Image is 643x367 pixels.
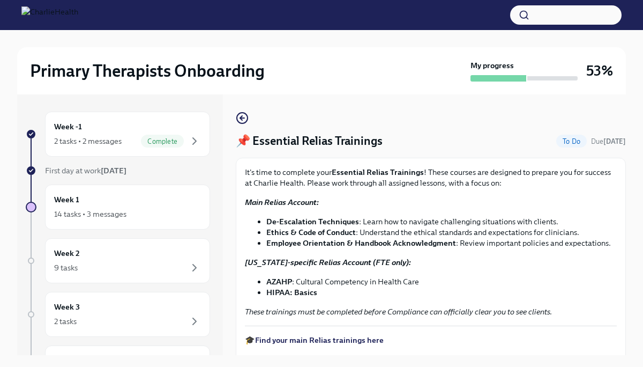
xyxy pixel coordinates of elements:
[591,137,626,145] span: Due
[26,165,210,176] a: First day at work[DATE]
[603,137,626,145] strong: [DATE]
[54,316,77,327] div: 2 tasks
[245,197,319,207] strong: Main Relias Account:
[26,185,210,230] a: Week 114 tasks • 3 messages
[266,277,292,287] strong: AZAHP
[54,194,79,205] h6: Week 1
[54,121,82,133] h6: Week -1
[54,355,80,366] h6: Week 4
[30,60,265,82] h2: Primary Therapists Onboarding
[245,167,617,188] p: It's time to complete your ! These courses are designed to prepare you for success at Charlie Hea...
[266,288,317,297] strong: HIPAA: Basics
[470,60,514,71] strong: My progress
[266,227,356,237] strong: Ethics & Code of Conduct
[26,112,210,157] a: Week -12 tasks • 2 messagesComplete
[245,354,617,365] p: You will have .
[289,355,480,364] strong: 2 Relias accounts if you are a [DEMOGRAPHIC_DATA]
[141,137,184,145] span: Complete
[54,301,80,313] h6: Week 3
[266,238,456,248] strong: Employee Orientation & Handbook Acknowledgment
[245,335,617,346] p: 🎓
[266,217,359,226] strong: De-Escalation Techniques
[26,238,210,283] a: Week 29 tasks
[586,61,613,80] h3: 53%
[556,137,587,145] span: To Do
[54,136,122,146] div: 2 tasks • 2 messages
[26,292,210,337] a: Week 32 tasks
[266,276,617,287] li: : Cultural Competency in Health Care
[101,166,126,175] strong: [DATE]
[266,238,617,248] li: : Review important policies and expectations.
[54,247,80,259] h6: Week 2
[245,307,552,317] em: These trainings must be completed before Compliance can officially clear you to see clients.
[266,227,617,238] li: : Understand the ethical standards and expectations for clinicians.
[245,258,411,267] strong: [US_STATE]-specific Relias Account (FTE only):
[332,167,424,177] strong: Essential Relias Trainings
[45,166,126,175] span: First day at work
[54,209,126,219] div: 14 tasks • 3 messages
[255,335,384,345] a: Find your main Relias trainings here
[266,216,617,227] li: : Learn how to navigate challenging situations with clients.
[54,262,78,273] div: 9 tasks
[591,136,626,146] span: August 25th, 2025 09:00
[21,6,78,24] img: CharlieHealth
[236,133,383,149] h4: 📌 Essential Relias Trainings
